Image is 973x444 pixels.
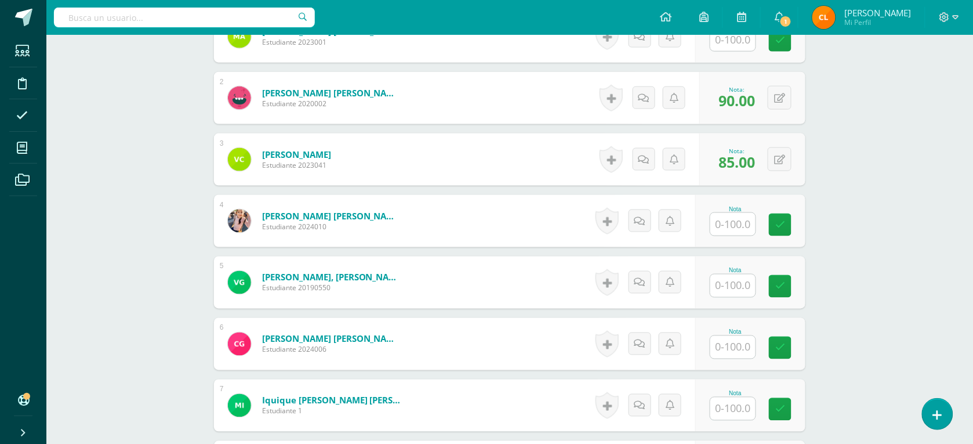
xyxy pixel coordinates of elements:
[710,391,761,397] div: Nota
[262,406,401,416] span: Estudiante 1
[718,152,755,172] span: 85.00
[262,149,331,160] a: [PERSON_NAME]
[262,210,401,222] a: [PERSON_NAME] [PERSON_NAME]
[710,213,756,236] input: 0-100.0
[228,333,251,356] img: cade0865447f67519f82b1ec6b4243dc.png
[710,336,756,359] input: 0-100.0
[262,160,331,170] span: Estudiante 2023041
[228,394,251,417] img: 2d1764daeb5d2a85cedab825fee1752c.png
[710,398,756,420] input: 0-100.0
[54,8,315,27] input: Busca un usuario...
[710,329,761,335] div: Nota
[718,91,755,110] span: 90.00
[710,206,761,212] div: Nota
[262,333,401,345] a: [PERSON_NAME] [PERSON_NAME]
[844,7,911,19] span: [PERSON_NAME]
[262,99,401,109] span: Estudiante 2020002
[262,87,401,99] a: [PERSON_NAME] [PERSON_NAME]
[710,275,756,297] input: 0-100.0
[228,25,251,48] img: ced6bf4655e53fb3caff2efade36f3af.png
[262,37,401,47] span: Estudiante 2023001
[228,148,251,171] img: 4140c26c79b9aec99e604847522e0963.png
[710,28,756,51] input: 0-100.0
[262,345,401,355] span: Estudiante 2024006
[228,86,251,110] img: de3dafc55f3903484602437ccf7d3152.png
[228,271,251,294] img: 5b889ecc71594f5957f66f9507f01921.png
[779,15,792,28] span: 1
[812,6,836,29] img: 1720f64064fc052d857739fb2bd47671.png
[262,222,401,232] span: Estudiante 2024010
[844,17,911,27] span: Mi Perfil
[718,85,755,93] div: Nota:
[262,283,401,293] span: Estudiante 20190550
[228,210,251,233] img: 92a6486921d0d9f9fc7133f57aa3d65a.png
[262,272,401,283] a: [PERSON_NAME], [PERSON_NAME]
[718,147,755,155] div: Nota:
[710,268,761,274] div: Nota
[262,395,401,406] a: Iquique [PERSON_NAME] [PERSON_NAME]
